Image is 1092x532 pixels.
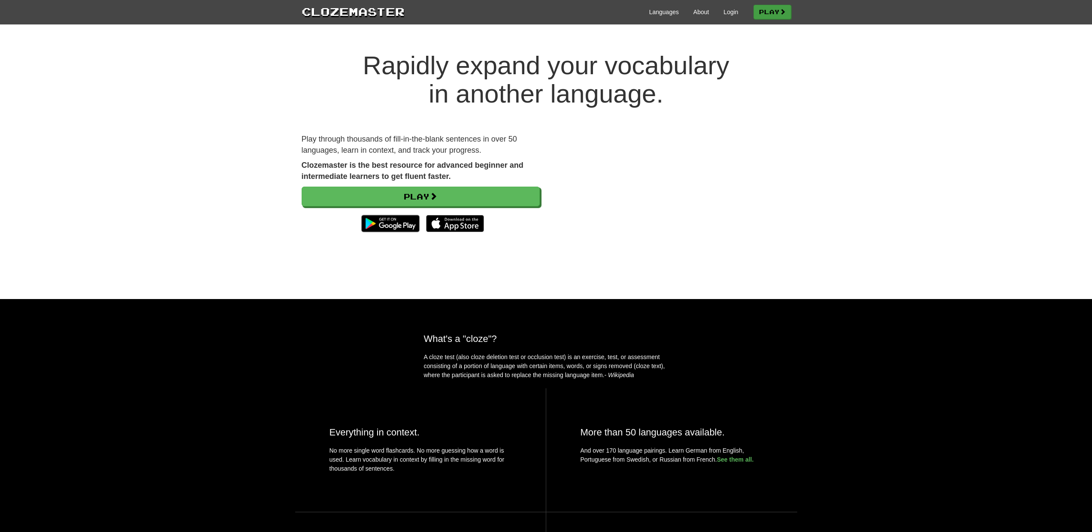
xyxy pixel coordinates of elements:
[302,134,540,156] p: Play through thousands of fill-in-the-blank sentences in over 50 languages, learn in context, and...
[581,446,763,464] p: And over 170 language pairings. Learn German from English, Portuguese from Swedish, or Russian fr...
[605,372,634,378] em: - Wikipedia
[302,3,405,19] a: Clozemaster
[330,446,511,478] p: No more single word flashcards. No more guessing how a word is used. Learn vocabulary in context ...
[302,187,540,206] a: Play
[424,353,669,380] p: A cloze test (also cloze deletion test or occlusion test) is an exercise, test, or assessment con...
[649,8,679,16] a: Languages
[753,5,791,19] a: Play
[357,211,423,236] img: Get it on Google Play
[424,333,669,344] h2: What's a "cloze"?
[717,456,754,463] a: See them all.
[693,8,709,16] a: About
[581,427,763,438] h2: More than 50 languages available.
[426,215,484,232] img: Download_on_the_App_Store_Badge_US-UK_135x40-25178aeef6eb6b83b96f5f2d004eda3bffbb37122de64afbaef7...
[330,427,511,438] h2: Everything in context.
[723,8,738,16] a: Login
[302,161,523,181] strong: Clozemaster is the best resource for advanced beginner and intermediate learners to get fluent fa...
